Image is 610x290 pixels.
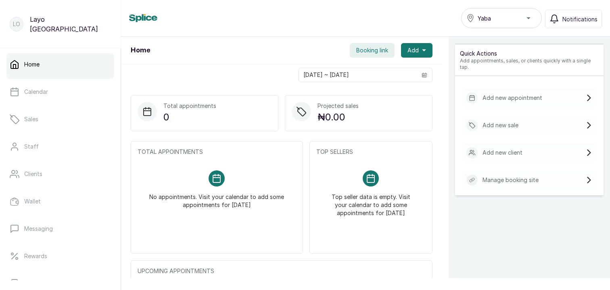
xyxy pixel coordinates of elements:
a: Clients [6,163,114,185]
p: Messaging [24,225,53,233]
p: Layo [GEOGRAPHIC_DATA] [30,14,111,34]
p: Rewards [24,252,47,260]
p: Clients [24,170,42,178]
p: Home [24,60,40,68]
span: Notifications [562,15,597,23]
a: Home [6,53,114,76]
a: Messaging [6,217,114,240]
p: Calendar [24,88,48,96]
p: UPCOMING APPOINTMENTS [138,267,426,275]
p: Sales [24,115,38,123]
p: Wallet [24,197,41,205]
button: Notifications [545,10,602,28]
p: Staff [24,143,39,151]
p: TOP SELLERS [316,148,426,156]
p: 0 [163,110,216,124]
a: Wallet [6,190,114,213]
p: ₦0.00 [318,110,359,124]
p: No appointments. Visit your calendar to add some appointments for [DATE] [147,186,286,209]
span: Booking link [356,46,388,54]
button: Add [401,43,432,58]
span: Yaba [478,14,491,23]
p: Add appointments, sales, or clients quickly with a single tap. [460,58,599,70]
p: Top seller data is empty. Visit your calendar to add some appointments for [DATE] [326,186,416,217]
p: Total appointments [163,102,216,110]
svg: calendar [422,72,427,78]
button: Booking link [350,43,395,58]
a: Staff [6,135,114,158]
p: Add new sale [483,121,518,129]
p: Add new appointment [483,94,542,102]
button: Yaba [461,8,542,28]
h1: Home [131,46,150,55]
a: Calendar [6,81,114,103]
p: Quick Actions [460,50,599,58]
p: LO [13,20,20,28]
p: Manage booking site [483,176,539,184]
a: Rewards [6,245,114,267]
a: Sales [6,108,114,130]
p: Catalogue [24,280,52,288]
input: Select date [299,68,417,82]
p: Projected sales [318,102,359,110]
p: Add new client [483,149,522,157]
span: Add [407,46,419,54]
p: TOTAL APPOINTMENTS [138,148,296,156]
